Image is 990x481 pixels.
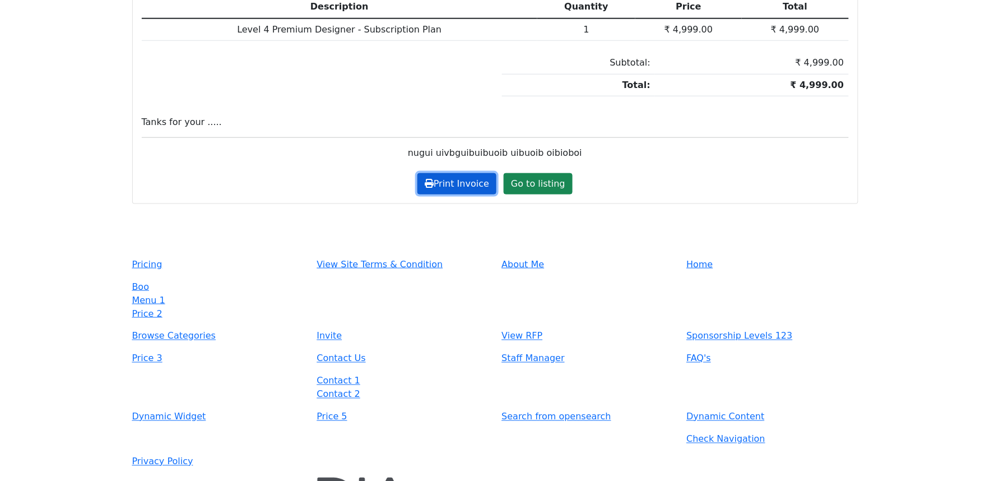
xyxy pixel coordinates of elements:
[317,389,361,400] a: Contact 2
[317,376,361,386] a: Contact 1
[132,455,304,469] a: Privacy Policy
[687,330,858,343] a: Sponsorship Levels 123
[132,295,165,306] a: Menu 1
[317,330,489,343] a: Invite
[317,258,489,271] a: View Site Terms & Condition
[502,330,673,343] a: View RFP
[132,352,304,366] a: Price 3
[502,410,673,424] a: Search from opensearch
[132,281,150,292] a: Boo
[537,18,635,41] td: 1
[317,352,489,366] a: Contact Us
[132,410,304,424] a: Dynamic Widget
[142,147,849,159] p: nugui uivbguibuibuoib uibuoib oibioboi
[317,410,489,424] a: Price 5
[417,173,496,195] button: Print Invoice
[504,173,573,195] a: Go to listing
[687,352,858,366] a: FAQ's
[655,52,848,74] td: ₹ 4,999.00
[132,308,162,319] a: Price 2
[622,80,650,90] strong: Total:
[502,352,673,366] a: Staff Manager
[142,18,538,41] td: Level 4 Premium Designer - Subscription Plan
[635,18,742,41] td: ₹ 4,999.00
[132,258,304,271] a: Pricing
[791,80,844,90] strong: ₹ 4,999.00
[687,258,858,271] a: Home
[502,258,673,271] a: About Me
[142,116,849,128] p: Tanks for your .....
[687,434,766,445] a: Check Navigation
[687,410,858,424] a: Dynamic Content
[502,52,656,74] td: Subtotal:
[132,330,304,343] a: Browse Categories
[742,18,848,41] td: ₹ 4,999.00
